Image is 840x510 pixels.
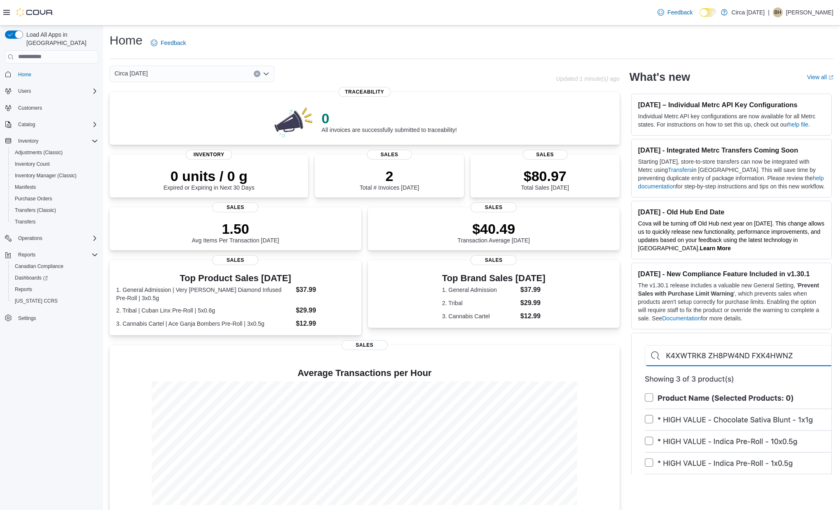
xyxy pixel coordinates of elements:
img: Cova [16,8,54,16]
span: Traceability [338,87,391,97]
button: Reports [2,249,101,261]
dt: 2. Tribal | Cuban Linx Pre-Roll | 5x0.6g [116,306,292,315]
span: Feedback [161,39,186,47]
dd: $37.99 [296,285,355,295]
h2: What's new [629,71,690,84]
h3: [DATE] – Individual Metrc API Key Configurations [638,101,825,109]
a: Inventory Manager (Classic) [12,171,80,181]
span: Users [18,88,31,94]
span: Canadian Compliance [12,261,98,271]
span: Cova will be turning off Old Hub next year on [DATE]. This change allows us to quickly release ne... [638,220,824,251]
span: Reports [15,250,98,260]
span: Inventory Count [12,159,98,169]
span: Operations [18,235,42,242]
a: Settings [15,313,39,323]
button: Open list of options [263,71,269,77]
a: Feedback [147,35,189,51]
button: Customers [2,102,101,114]
a: help documentation [638,175,824,190]
a: Transfers [668,167,692,173]
span: Sales [212,255,258,265]
span: Load All Apps in [GEOGRAPHIC_DATA] [23,31,98,47]
span: Transfers (Classic) [15,207,56,214]
a: Canadian Compliance [12,261,67,271]
span: Sales [342,340,388,350]
p: $80.97 [521,168,569,184]
div: Total Sales [DATE] [521,168,569,191]
p: $40.49 [458,221,530,237]
span: Inventory Count [15,161,50,167]
button: Settings [2,312,101,324]
button: Transfers [8,216,101,228]
span: Inventory Manager (Classic) [12,171,98,181]
div: Avg Items Per Transaction [DATE] [192,221,279,244]
button: Users [2,85,101,97]
span: Inventory Manager (Classic) [15,172,77,179]
button: Catalog [15,120,38,129]
a: Transfers [12,217,39,227]
button: Users [15,86,34,96]
span: Canadian Compliance [15,263,63,270]
div: Transaction Average [DATE] [458,221,530,244]
span: Reports [15,286,32,293]
dd: $29.99 [296,306,355,315]
input: Dark Mode [700,8,717,17]
a: Home [15,70,35,80]
button: Operations [15,233,46,243]
span: Purchase Orders [12,194,98,204]
span: Purchase Orders [15,195,52,202]
p: | [768,7,770,17]
span: Feedback [667,8,693,16]
span: Washington CCRS [12,296,98,306]
span: Manifests [12,182,98,192]
a: [US_STATE] CCRS [12,296,61,306]
span: Adjustments (Classic) [15,149,63,156]
button: [US_STATE] CCRS [8,295,101,307]
span: Adjustments (Classic) [12,148,98,157]
a: Documentation [662,315,701,322]
dt: 1. General Admission [442,286,517,294]
h3: [DATE] - New Compliance Feature Included in v1.30.1 [638,270,825,278]
button: Inventory [15,136,42,146]
span: Sales [367,150,412,160]
img: 0 [272,105,315,138]
span: Customers [18,105,42,111]
button: Adjustments (Classic) [8,147,101,158]
span: Sales [523,150,568,160]
strong: Prevent Sales with Purchase Limit Warning [638,282,819,297]
button: Inventory [2,135,101,147]
a: Dashboards [8,272,101,284]
span: Sales [470,202,517,212]
p: The v1.30.1 release includes a valuable new General Setting, ' ', which prevents sales when produ... [638,281,825,322]
button: Catalog [2,119,101,130]
span: BH [774,7,782,17]
p: 0 units / 0 g [164,168,255,184]
h3: Top Brand Sales [DATE] [442,273,545,283]
span: Catalog [15,120,98,129]
a: Purchase Orders [12,194,56,204]
p: Circa [DATE] [732,7,765,17]
a: Transfers (Classic) [12,205,59,215]
dd: $29.99 [520,298,545,308]
h3: [DATE] - Integrated Metrc Transfers Coming Soon [638,146,825,154]
a: Dashboards [12,273,51,283]
dt: 3. Cannabis Cartel | Ace Ganja Bombers Pre-Roll | 3x0.5g [116,320,292,328]
a: Adjustments (Classic) [12,148,66,157]
span: Inventory [186,150,232,160]
dt: 1. General Admission | Very [PERSON_NAME] Diamond Infused Pre-Roll | 3x0.5g [116,286,292,302]
span: Transfers (Classic) [12,205,98,215]
svg: External link [828,75,833,80]
dt: 3. Cannabis Cartel [442,312,517,320]
span: Transfers [15,219,35,225]
span: Dashboards [12,273,98,283]
span: Users [15,86,98,96]
p: Individual Metrc API key configurations are now available for all Metrc states. For instructions ... [638,112,825,129]
span: Reports [12,284,98,294]
p: [PERSON_NAME] [786,7,833,17]
p: 0 [322,110,457,127]
span: Dashboards [15,275,48,281]
button: Inventory Manager (Classic) [8,170,101,181]
span: Settings [15,313,98,323]
span: [US_STATE] CCRS [15,298,58,304]
span: Transfers [12,217,98,227]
